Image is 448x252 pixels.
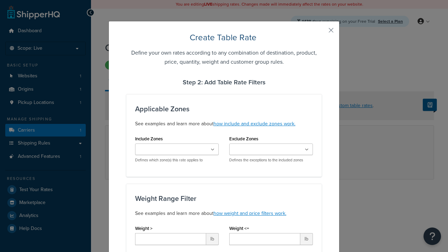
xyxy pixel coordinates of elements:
[229,157,313,163] p: Defines the exceptions to the included zones
[135,157,219,163] p: Defines which zone(s) this rate applies to
[135,105,313,113] h3: Applicable Zones
[135,195,313,202] h3: Weight Range Filter
[213,210,286,217] a: how weight and price filters work.
[135,226,153,231] label: Weight >
[206,233,219,245] span: lb
[126,48,322,66] h5: Define your own rates according to any combination of destination, product, price, quantity, weig...
[229,136,258,141] label: Exclude Zones
[229,226,249,231] label: Weight <=
[126,78,322,87] h4: Step 2: Add Table Rate Filters
[300,233,313,245] span: lb
[213,120,295,127] a: how include and exclude zones work.
[126,32,322,43] h2: Create Table Rate
[135,136,163,141] label: Include Zones
[135,120,313,128] p: See examples and learn more about
[135,209,313,218] p: See examples and learn more about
